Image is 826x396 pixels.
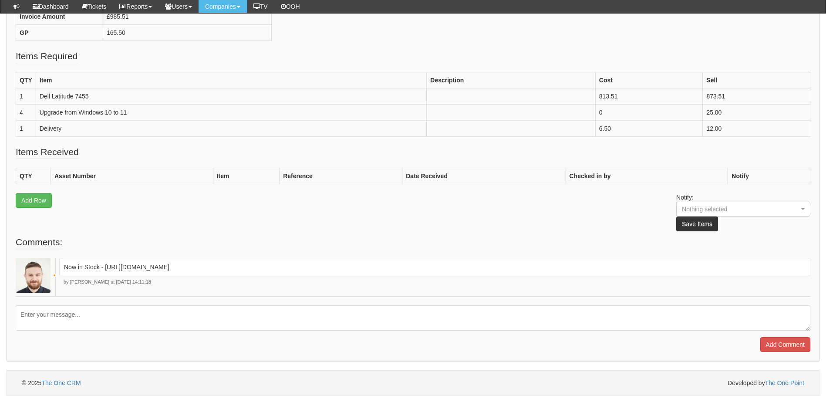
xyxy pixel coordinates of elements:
td: 4 [16,105,36,121]
button: Nothing selected [676,202,810,217]
a: The One Point [765,379,804,386]
p: by [PERSON_NAME] at [DATE] 14:11:18 [59,279,810,286]
th: Notify [728,168,810,184]
input: Add Comment [760,337,810,352]
td: 873.51 [703,88,810,105]
p: Notify: [676,193,810,231]
td: 813.51 [595,88,703,105]
th: Reference [280,168,402,184]
td: 1 [16,88,36,105]
th: Item [36,72,427,88]
th: Asset Number [51,168,213,184]
th: Cost [595,72,703,88]
th: Checked in by [566,168,728,184]
legend: Items Required [16,50,78,63]
th: QTY [16,168,51,184]
th: QTY [16,72,36,88]
div: Nothing selected [682,205,788,213]
td: £985.51 [103,9,272,25]
td: 165.50 [103,25,272,41]
td: 12.00 [703,121,810,137]
a: The One CRM [41,379,81,386]
th: Date Received [402,168,566,184]
th: Invoice Amount [16,9,103,25]
span: Developed by [728,379,804,387]
td: Delivery [36,121,427,137]
legend: Items Received [16,146,79,159]
button: Save Items [676,217,718,231]
img: Brad Guiness [16,258,51,293]
th: Item [213,168,280,184]
td: 6.50 [595,121,703,137]
th: GP [16,25,103,41]
td: 1 [16,121,36,137]
td: Dell Latitude 7455 [36,88,427,105]
a: Add Row [16,193,52,208]
legend: Comments: [16,236,62,249]
p: Now in Stock - [URL][DOMAIN_NAME] [64,263,806,271]
td: Upgrade from Windows 10 to 11 [36,105,427,121]
span: © 2025 [22,379,81,386]
td: 25.00 [703,105,810,121]
th: Sell [703,72,810,88]
th: Description [427,72,595,88]
td: 0 [595,105,703,121]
